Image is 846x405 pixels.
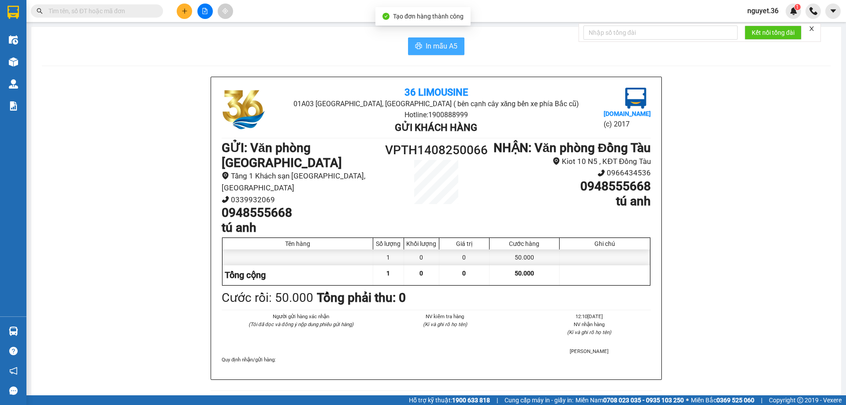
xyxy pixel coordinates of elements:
[406,240,437,247] div: Khối lượng
[9,35,18,45] img: warehouse-icon
[386,270,390,277] span: 1
[490,179,651,194] h1: 0948555668
[9,367,18,375] span: notification
[490,194,651,209] h1: tú anh
[583,26,738,40] input: Nhập số tổng đài
[222,8,228,14] span: aim
[452,397,490,404] strong: 1900 633 818
[202,8,208,14] span: file-add
[11,11,55,55] img: logo.jpg
[462,270,466,277] span: 0
[603,397,684,404] strong: 0708 023 035 - 0935 103 250
[745,26,801,40] button: Kết nối tổng đài
[222,196,229,203] span: phone
[48,6,152,16] input: Tìm tên, số ĐT hoặc mã đơn
[553,157,560,165] span: environment
[404,87,468,98] b: 36 Limousine
[796,4,799,10] span: 1
[794,4,801,10] sup: 1
[625,88,646,109] img: logo.jpg
[49,55,200,66] li: Hotline: 1900888999
[222,288,313,308] div: Cước rồi : 50.000
[439,249,490,265] div: 0
[740,5,786,16] span: nguyet.36
[404,249,439,265] div: 0
[382,141,490,160] h1: VPTH1408250066
[515,270,534,277] span: 50.000
[222,141,342,170] b: GỬI : Văn phòng [GEOGRAPHIC_DATA]
[222,170,382,193] li: Tầng 1 Khách sạn [GEOGRAPHIC_DATA], [GEOGRAPHIC_DATA]
[490,167,651,179] li: 0966434536
[197,4,213,19] button: file-add
[490,156,651,167] li: Kiot 10 N5 , KĐT Đồng Tàu
[686,398,689,402] span: ⚪️
[9,79,18,89] img: warehouse-icon
[604,110,651,117] b: [DOMAIN_NAME]
[9,386,18,395] span: message
[809,7,817,15] img: phone-icon
[7,6,19,19] img: logo-vxr
[249,321,353,327] i: (Tôi đã đọc và đồng ý nộp dung phiếu gửi hàng)
[691,395,754,405] span: Miền Bắc
[528,312,651,320] li: 12:10[DATE]
[9,57,18,67] img: warehouse-icon
[293,98,579,109] li: 01A03 [GEOGRAPHIC_DATA], [GEOGRAPHIC_DATA] ( bên cạnh cây xăng bến xe phía Bắc cũ)
[497,395,498,405] span: |
[182,8,188,14] span: plus
[825,4,841,19] button: caret-down
[225,270,266,280] span: Tổng cộng
[528,347,651,355] li: [PERSON_NAME]
[93,10,156,21] b: 36 Limousine
[177,4,192,19] button: plus
[37,8,43,14] span: search
[716,397,754,404] strong: 0369 525 060
[395,122,477,133] b: Gửi khách hàng
[790,7,798,15] img: icon-new-feature
[761,395,762,405] span: |
[423,321,467,327] i: (Kí và ghi rõ họ tên)
[492,240,557,247] div: Cước hàng
[218,4,233,19] button: aim
[393,13,464,20] span: Tạo đơn hàng thành công
[239,312,362,320] li: Người gửi hàng xác nhận
[222,356,651,364] div: Quy định nhận/gửi hàng :
[409,395,490,405] span: Hỗ trợ kỹ thuật:
[317,290,406,305] b: Tổng phải thu: 0
[829,7,837,15] span: caret-down
[809,26,815,32] span: close
[490,249,560,265] div: 50.000
[222,220,382,235] h1: tú anh
[442,240,487,247] div: Giá trị
[225,240,371,247] div: Tên hàng
[528,320,651,328] li: NV nhận hàng
[293,109,579,120] li: Hotline: 1900888999
[575,395,684,405] span: Miền Nam
[9,327,18,336] img: warehouse-icon
[222,194,382,206] li: 0339932069
[408,37,464,55] button: printerIn mẫu A5
[9,347,18,355] span: question-circle
[567,329,611,335] i: (Kí và ghi rõ họ tên)
[415,42,422,51] span: printer
[383,312,506,320] li: NV kiểm tra hàng
[382,13,390,20] span: check-circle
[375,240,401,247] div: Số lượng
[49,22,200,55] li: 01A03 [GEOGRAPHIC_DATA], [GEOGRAPHIC_DATA] ( bên cạnh cây xăng bến xe phía Bắc cũ)
[597,169,605,177] span: phone
[752,28,794,37] span: Kết nối tổng đài
[419,270,423,277] span: 0
[222,172,229,179] span: environment
[9,101,18,111] img: solution-icon
[562,240,648,247] div: Ghi chú
[222,88,266,132] img: logo.jpg
[373,249,404,265] div: 1
[426,41,457,52] span: In mẫu A5
[222,205,382,220] h1: 0948555668
[604,119,651,130] li: (c) 2017
[493,141,651,155] b: NHẬN : Văn phòng Đồng Tàu
[505,395,573,405] span: Cung cấp máy in - giấy in:
[797,397,803,403] span: copyright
